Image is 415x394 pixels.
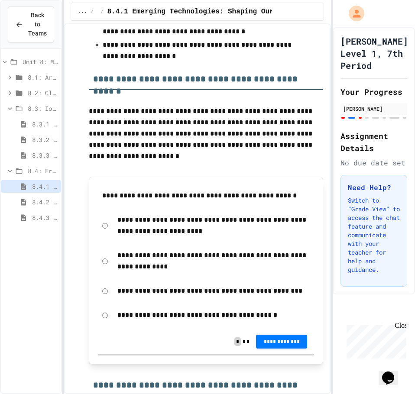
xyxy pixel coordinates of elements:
[348,182,400,193] h3: Need Help?
[28,73,58,82] span: 8.1: Artificial Intelligence Basics
[107,6,336,17] span: 8.4.1 Emerging Technologies: Shaping Our Digital Future
[91,8,94,15] span: /
[8,6,54,43] button: Back to Teams
[32,151,58,160] span: 8.3.3 Exit Activity - IoT Data Detective Challenge
[28,88,58,97] span: 8.2: Cloud Computing
[101,8,104,15] span: /
[23,57,58,66] span: Unit 8: Major & Emerging Technologies
[3,3,60,55] div: Chat with us now!Close
[340,158,407,168] div: No due date set
[379,359,406,385] iframe: chat widget
[340,3,366,23] div: My Account
[32,182,58,191] span: 8.4.1 Emerging Technologies: Shaping Our Digital Future
[343,105,405,113] div: [PERSON_NAME]
[28,166,58,175] span: 8.4: Frontier Tech Spotlight
[32,213,58,222] span: 8.4.3 Exit Activity - Future Tech Challenge
[78,8,88,15] span: ...
[340,86,407,98] h2: Your Progress
[32,197,58,207] span: 8.4.2 Review - Emerging Technologies: Shaping Our Digital Future
[28,104,58,113] span: 8.3: IoT & Big Data
[340,35,408,71] h1: [PERSON_NAME] Level 1, 7th Period
[340,130,407,154] h2: Assignment Details
[32,135,58,144] span: 8.3.2 Review - The Internet of Things and Big Data
[28,11,47,38] span: Back to Teams
[348,196,400,274] p: Switch to "Grade View" to access the chat feature and communicate with your teacher for help and ...
[32,119,58,129] span: 8.3.1 The Internet of Things and Big Data: Our Connected Digital World
[343,322,406,358] iframe: chat widget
